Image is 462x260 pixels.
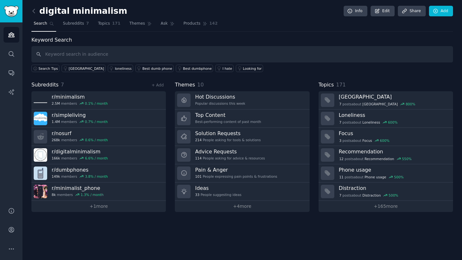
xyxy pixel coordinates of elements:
div: 6.6 % / month [85,156,108,160]
a: Phone usage11postsaboutPhone usage500% [319,164,453,183]
div: post s about [339,174,404,180]
span: 11 [339,175,343,179]
span: 10 [197,82,204,88]
div: post s about [339,138,390,143]
h3: Pain & Anger [195,167,277,173]
h3: r/ digitalminimalism [52,148,108,155]
a: Hot DiscussionsPopular discussions this week [175,91,309,110]
h3: Recommendation [339,148,449,155]
h2: digital minimalism [31,6,127,16]
span: Products [184,21,201,27]
img: minimalism [34,93,47,107]
span: Themes [129,21,145,27]
a: loneliness [108,65,133,72]
h3: r/ minimalist_phone [52,185,104,191]
span: 33 [195,192,199,197]
a: [GEOGRAPHIC_DATA]7postsabout[GEOGRAPHIC_DATA]800% [319,91,453,110]
span: 171 [336,82,346,88]
h3: r/ simpleliving [52,112,108,118]
a: Recommendation12postsaboutRecommendation550% [319,146,453,164]
a: Looking for [236,65,263,72]
span: 101 [195,174,201,179]
div: 500 % [394,175,404,179]
a: +165more [319,201,453,212]
a: Search [31,19,56,32]
a: Ask [158,19,177,32]
span: 214 [195,138,201,142]
div: members [52,138,108,142]
div: People suggesting ideas [195,192,241,197]
span: 8k [52,192,56,197]
img: dumbphones [34,167,47,180]
a: Ideas33People suggesting ideas [175,183,309,201]
img: minimalist_phone [34,185,47,198]
a: Best dumbphone [176,65,213,72]
div: Best-performing content of past month [195,119,261,124]
a: r/minimalist_phone8kmembers1.3% / month [31,183,166,201]
a: Solution Requests214People asking for tools & solutions [175,128,309,146]
div: [GEOGRAPHIC_DATA] [69,66,104,71]
a: Themes [127,19,154,32]
a: Loneliness7postsaboutLoneliness600% [319,110,453,128]
a: Share [398,6,425,17]
a: r/dumbphones149kmembers3.8% / month [31,164,166,183]
div: members [52,156,108,160]
a: Best dumb phone [135,65,174,72]
a: Focus3postsaboutFocus600% [319,128,453,146]
div: 500 % [389,193,398,198]
div: 0.7 % / month [85,119,108,124]
div: People expressing pain points & frustrations [195,174,277,179]
h3: Hot Discussions [195,93,245,100]
div: People asking for advice & resources [195,156,265,160]
div: members [52,174,108,179]
div: loneliness [115,66,132,71]
div: members [52,119,108,124]
span: 12 [339,157,343,161]
a: + Add [151,83,164,87]
span: 2.5M [52,101,60,106]
a: Pain & Anger101People expressing pain points & frustrations [175,164,309,183]
span: 7 [61,82,64,88]
span: Ask [161,21,168,27]
span: 3 [339,138,341,143]
a: [GEOGRAPHIC_DATA] [62,65,106,72]
div: 550 % [402,157,412,161]
h3: Solution Requests [195,130,261,137]
span: Themes [175,81,195,89]
div: Best dumb phone [142,66,172,71]
a: Topics171 [96,19,123,32]
h3: r/ dumbphones [52,167,108,173]
div: post s about [339,156,412,162]
div: Popular discussions this week [195,101,245,106]
a: Top ContentBest-performing content of past month [175,110,309,128]
div: Best dumbphone [183,66,212,71]
a: I hate [215,65,234,72]
h3: Advice Requests [195,148,265,155]
img: simpleliving [34,112,47,125]
span: Topics [319,81,334,89]
span: 7 [339,120,341,125]
span: 149k [52,174,60,179]
h3: Top Content [195,112,261,118]
span: [GEOGRAPHIC_DATA] [363,102,398,106]
a: r/digitalminimalism166kmembers6.6% / month [31,146,166,164]
div: I hate [222,66,232,71]
span: 7 [339,102,341,106]
div: post s about [339,119,398,125]
span: 7 [86,21,89,27]
div: 600 % [388,120,398,125]
span: Phone usage [364,175,386,179]
h3: Distraction [339,185,449,191]
span: Search Tips [38,66,58,71]
h3: Ideas [195,185,241,191]
span: Subreddits [31,81,59,89]
div: Looking for [243,66,262,71]
a: Edit [371,6,395,17]
span: 7 [339,193,341,198]
div: members [52,101,108,106]
h3: Phone usage [339,167,449,173]
span: 142 [210,21,218,27]
span: Distraction [363,193,381,198]
div: members [52,192,104,197]
div: post s about [339,101,416,107]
